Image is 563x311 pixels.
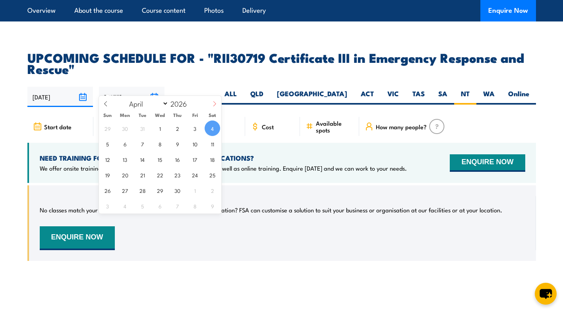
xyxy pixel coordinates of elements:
[27,87,93,107] input: From date
[40,206,156,214] p: No classes match your search criteria, sorry.
[135,183,150,198] span: April 28, 2026
[152,121,168,136] span: April 1, 2026
[152,152,168,167] span: April 15, 2026
[168,99,195,108] input: Year
[152,167,168,183] span: April 22, 2026
[354,89,381,105] label: ACT
[376,123,427,130] span: How many people?
[100,136,115,152] span: April 5, 2026
[125,98,168,109] select: Month
[406,89,431,105] label: TAS
[205,136,220,152] span: April 11, 2026
[117,183,133,198] span: April 27, 2026
[501,89,536,105] label: Online
[204,113,221,118] span: Sat
[205,198,220,214] span: May 9, 2026
[476,89,501,105] label: WA
[205,183,220,198] span: May 2, 2026
[454,89,476,105] label: NT
[205,121,220,136] span: April 4, 2026
[100,152,115,167] span: April 12, 2026
[161,206,502,214] p: Can’t find a date or location? FSA can customise a solution to suit your business or organisation...
[44,123,72,130] span: Start date
[535,283,557,305] button: chat-button
[152,183,168,198] span: April 29, 2026
[186,113,204,118] span: Fri
[316,120,354,133] span: Available spots
[187,198,203,214] span: May 8, 2026
[100,121,115,136] span: March 29, 2026
[100,198,115,214] span: May 3, 2026
[99,113,116,118] span: Sun
[170,198,185,214] span: May 7, 2026
[244,89,270,105] label: QLD
[135,198,150,214] span: May 5, 2026
[100,167,115,183] span: April 19, 2026
[187,183,203,198] span: May 1, 2026
[134,113,151,118] span: Tue
[40,226,115,250] button: ENQUIRE NOW
[170,136,185,152] span: April 9, 2026
[170,121,185,136] span: April 2, 2026
[117,152,133,167] span: April 13, 2026
[117,121,133,136] span: March 30, 2026
[116,113,134,118] span: Mon
[381,89,406,105] label: VIC
[262,123,274,130] span: Cost
[117,167,133,183] span: April 20, 2026
[40,164,407,172] p: We offer onsite training, training at our centres, multisite solutions as well as online training...
[205,167,220,183] span: April 25, 2026
[431,89,454,105] label: SA
[135,121,150,136] span: March 31, 2026
[170,152,185,167] span: April 16, 2026
[27,52,536,74] h2: UPCOMING SCHEDULE FOR - "RII30719 Certificate III in Emergency Response and Rescue"
[187,152,203,167] span: April 17, 2026
[117,198,133,214] span: May 4, 2026
[170,167,185,183] span: April 23, 2026
[117,136,133,152] span: April 6, 2026
[450,154,525,172] button: ENQUIRE NOW
[205,152,220,167] span: April 18, 2026
[187,121,203,136] span: April 3, 2026
[187,136,203,152] span: April 10, 2026
[187,167,203,183] span: April 24, 2026
[100,183,115,198] span: April 26, 2026
[170,183,185,198] span: April 30, 2026
[135,136,150,152] span: April 7, 2026
[169,113,186,118] span: Thu
[99,87,164,107] input: To date
[152,136,168,152] span: April 8, 2026
[218,89,244,105] label: ALL
[40,154,407,162] h4: NEED TRAINING FOR LARGER GROUPS OR MULTIPLE LOCATIONS?
[135,167,150,183] span: April 21, 2026
[152,198,168,214] span: May 6, 2026
[151,113,169,118] span: Wed
[135,152,150,167] span: April 14, 2026
[270,89,354,105] label: [GEOGRAPHIC_DATA]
